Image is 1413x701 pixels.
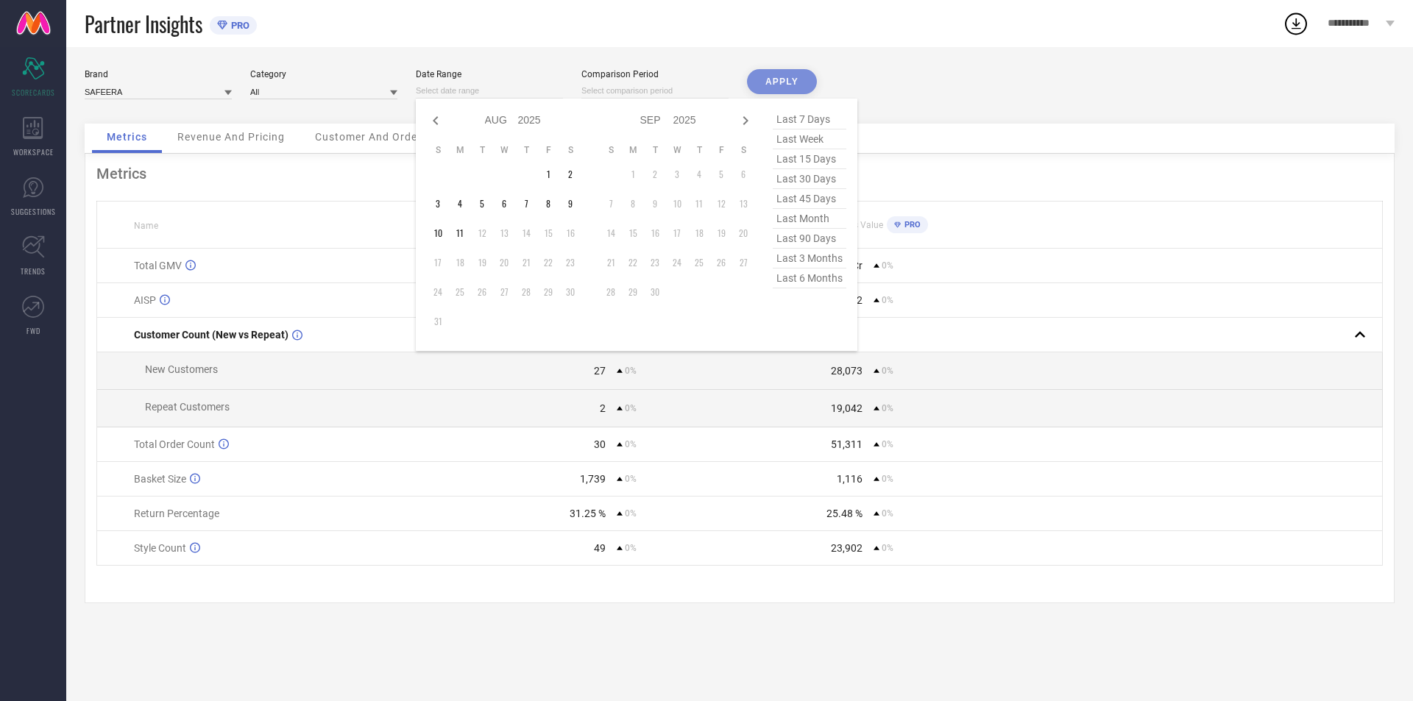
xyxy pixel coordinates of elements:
td: Sun Aug 10 2025 [427,222,449,244]
td: Wed Sep 24 2025 [666,252,688,274]
td: Fri Sep 26 2025 [710,252,732,274]
th: Friday [537,144,559,156]
th: Friday [710,144,732,156]
td: Mon Aug 04 2025 [449,193,471,215]
th: Wednesday [493,144,515,156]
th: Saturday [559,144,581,156]
input: Select date range [416,83,563,99]
th: Tuesday [644,144,666,156]
div: Open download list [1283,10,1309,37]
th: Wednesday [666,144,688,156]
div: 23,902 [831,542,863,554]
td: Wed Sep 03 2025 [666,163,688,185]
span: last 15 days [773,149,846,169]
td: Tue Aug 19 2025 [471,252,493,274]
span: TRENDS [21,266,46,277]
span: last 3 months [773,249,846,268]
span: Metrics [107,131,147,143]
th: Sunday [427,144,449,156]
div: 30 [594,438,606,450]
th: Monday [449,144,471,156]
td: Fri Sep 05 2025 [710,163,732,185]
td: Tue Aug 26 2025 [471,281,493,303]
span: 0% [625,403,637,413]
span: 0% [625,474,637,484]
span: Total GMV [134,260,182,271]
td: Sat Aug 02 2025 [559,163,581,185]
td: Thu Aug 14 2025 [515,222,537,244]
td: Mon Aug 11 2025 [449,222,471,244]
span: PRO [227,20,249,31]
div: Comparison Period [581,69,729,79]
div: Date Range [416,69,563,79]
span: Partner Insights [85,9,202,39]
td: Sun Sep 28 2025 [600,281,622,303]
td: Mon Sep 15 2025 [622,222,644,244]
th: Thursday [515,144,537,156]
span: 0% [882,260,893,271]
td: Thu Sep 25 2025 [688,252,710,274]
span: last week [773,129,846,149]
td: Fri Aug 01 2025 [537,163,559,185]
span: 0% [625,366,637,376]
span: Customer And Orders [315,131,428,143]
div: 49 [594,542,606,554]
td: Sat Sep 06 2025 [732,163,754,185]
th: Tuesday [471,144,493,156]
div: Previous month [427,112,445,129]
th: Monday [622,144,644,156]
div: Next month [737,112,754,129]
span: Basket Size [134,473,186,485]
span: 0% [882,543,893,553]
div: 51,311 [831,438,863,450]
td: Fri Aug 22 2025 [537,252,559,274]
span: 0% [882,366,893,376]
input: Select comparison period [581,83,729,99]
div: 27 [594,365,606,377]
span: Repeat Customers [145,401,230,413]
td: Tue Aug 05 2025 [471,193,493,215]
td: Wed Aug 20 2025 [493,252,515,274]
td: Mon Sep 22 2025 [622,252,644,274]
span: SUGGESTIONS [11,206,56,217]
td: Sun Aug 17 2025 [427,252,449,274]
td: Thu Aug 07 2025 [515,193,537,215]
td: Tue Sep 23 2025 [644,252,666,274]
td: Sat Aug 09 2025 [559,193,581,215]
td: Tue Sep 02 2025 [644,163,666,185]
span: last 45 days [773,189,846,209]
span: 0% [625,439,637,449]
span: Customer Count (New vs Repeat) [134,329,288,341]
td: Wed Aug 27 2025 [493,281,515,303]
td: Thu Aug 21 2025 [515,252,537,274]
td: Fri Aug 15 2025 [537,222,559,244]
td: Wed Sep 17 2025 [666,222,688,244]
td: Tue Sep 16 2025 [644,222,666,244]
span: last 30 days [773,169,846,189]
td: Tue Sep 30 2025 [644,281,666,303]
span: 0% [882,474,893,484]
td: Sun Sep 07 2025 [600,193,622,215]
div: 25.48 % [826,508,863,519]
td: Sun Aug 24 2025 [427,281,449,303]
span: Total Order Count [134,438,215,450]
td: Sun Sep 14 2025 [600,222,622,244]
div: 31.25 % [570,508,606,519]
td: Tue Aug 12 2025 [471,222,493,244]
td: Mon Aug 25 2025 [449,281,471,303]
span: 0% [625,508,637,519]
td: Tue Sep 09 2025 [644,193,666,215]
td: Mon Sep 01 2025 [622,163,644,185]
span: Name [134,221,158,231]
span: last 6 months [773,268,846,288]
td: Sat Aug 30 2025 [559,281,581,303]
div: 19,042 [831,402,863,414]
span: WORKSPACE [13,146,54,157]
span: Revenue And Pricing [177,131,285,143]
th: Thursday [688,144,710,156]
td: Mon Sep 08 2025 [622,193,644,215]
span: Return Percentage [134,508,219,519]
td: Sat Aug 23 2025 [559,252,581,274]
td: Thu Aug 28 2025 [515,281,537,303]
td: Sat Sep 20 2025 [732,222,754,244]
